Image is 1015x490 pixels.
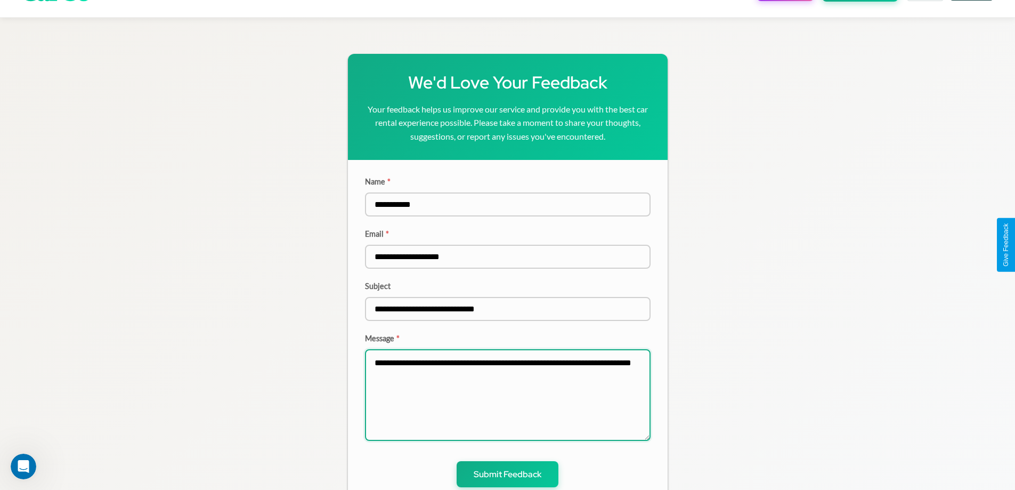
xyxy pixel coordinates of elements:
[365,334,651,343] label: Message
[1002,223,1010,267] div: Give Feedback
[365,282,651,291] label: Subject
[11,454,36,479] iframe: Intercom live chat
[365,229,651,238] label: Email
[365,102,651,143] p: Your feedback helps us improve our service and provide you with the best car rental experience po...
[457,461,558,487] button: Submit Feedback
[365,177,651,186] label: Name
[365,71,651,94] h1: We'd Love Your Feedback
